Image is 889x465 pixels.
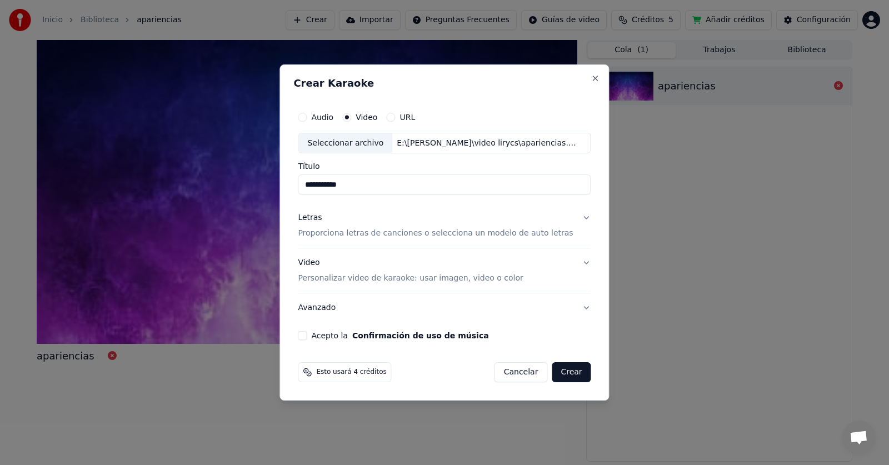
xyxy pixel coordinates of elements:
[356,113,377,121] label: Video
[298,258,523,284] div: Video
[552,362,591,382] button: Crear
[298,213,322,224] div: Letras
[316,368,386,377] span: Esto usará 4 créditos
[298,163,591,171] label: Título
[311,113,333,121] label: Audio
[392,138,581,149] div: E:\[PERSON_NAME]\video lirycs\apariencias.mpeg
[298,293,591,322] button: Avanzado
[399,113,415,121] label: URL
[298,204,591,248] button: LetrasProporciona letras de canciones o selecciona un modelo de auto letras
[495,362,548,382] button: Cancelar
[293,78,595,88] h2: Crear Karaoke
[298,133,392,153] div: Seleccionar archivo
[352,332,489,339] button: Acepto la
[311,332,488,339] label: Acepto la
[298,273,523,284] p: Personalizar video de karaoke: usar imagen, video o color
[298,228,573,239] p: Proporciona letras de canciones o selecciona un modelo de auto letras
[298,249,591,293] button: VideoPersonalizar video de karaoke: usar imagen, video o color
